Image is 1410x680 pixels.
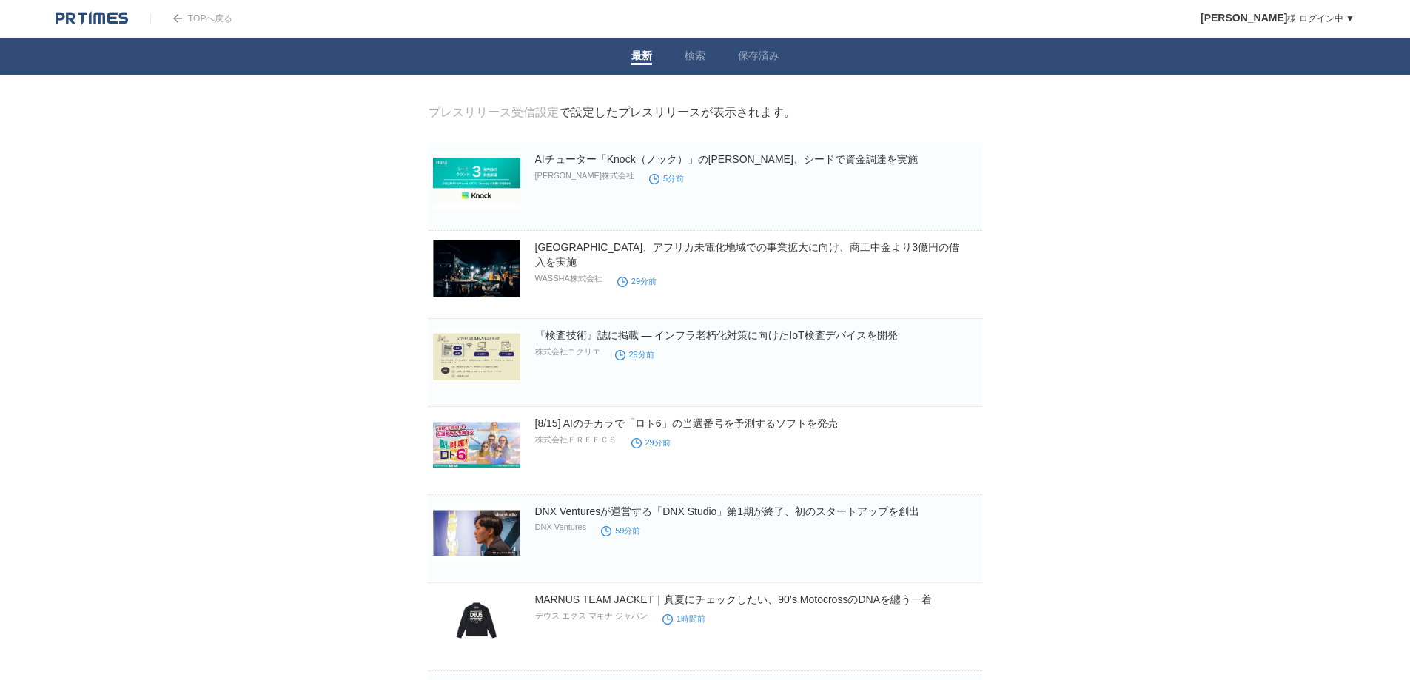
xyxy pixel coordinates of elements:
time: 1時間前 [662,614,705,623]
img: logo.png [56,11,128,26]
img: 『検査技術』誌に掲載 — インフラ老朽化対策に向けたIoT検査デバイスを開発 [433,328,520,386]
a: 検索 [685,50,705,65]
time: 29分前 [617,277,657,286]
a: プレスリリース受信設定 [429,106,559,118]
p: 株式会社ＦＲＥＥＣＳ [535,434,617,445]
a: MARNUS TEAM JACKET｜真夏にチェックしたい、90’s MotocrossのDNAを纏う一着 [535,593,932,605]
img: DNX Venturesが運営する「DNX Studio」第1期が終了、初のスタートアップを創出 [433,504,520,562]
time: 29分前 [615,350,654,359]
a: 保存済み [738,50,779,65]
time: 5分前 [649,174,684,183]
div: で設定したプレスリリースが表示されます。 [429,105,796,121]
p: WASSHA株式会社 [535,273,602,284]
a: [PERSON_NAME]様 ログイン中 ▼ [1201,13,1354,24]
img: [8/15] AIのチカラで「ロト6」の当選番号を予測するソフトを発売 [433,416,520,474]
img: WASSHA、アフリカ未電化地域での事業拡大に向け、商工中金より3億円の借入を実施 [433,240,520,297]
p: DNX Ventures [535,522,587,531]
img: MARNUS TEAM JACKET｜真夏にチェックしたい、90’s MotocrossのDNAを纏う一着 [433,592,520,650]
a: [8/15] AIのチカラで「ロト6」の当選番号を予測するソフトを発売 [535,417,838,429]
p: デウス エクス マキナ ジャパン [535,610,648,622]
img: arrow.png [173,14,182,23]
span: [PERSON_NAME] [1201,12,1287,24]
time: 59分前 [601,526,640,535]
a: DNX Venturesが運営する「DNX Studio」第1期が終了、初のスタートアップを創出 [535,505,920,517]
a: TOPへ戻る [150,13,232,24]
a: 最新 [631,50,652,65]
a: AIチューター「Knock（ノック）」の[PERSON_NAME]、シードで資金調達を実施 [535,153,918,165]
img: AIチューター「Knock（ノック）」のHanji、シードで資金調達を実施 [433,152,520,209]
p: [PERSON_NAME]株式会社 [535,170,634,181]
time: 29分前 [631,438,671,447]
a: 『検査技術』誌に掲載 — インフラ老朽化対策に向けたIoT検査デバイスを開発 [535,329,898,341]
p: 株式会社コクリエ [535,346,600,357]
a: [GEOGRAPHIC_DATA]、アフリカ未電化地域での事業拡大に向け、商工中金より3億円の借入を実施 [535,241,960,268]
